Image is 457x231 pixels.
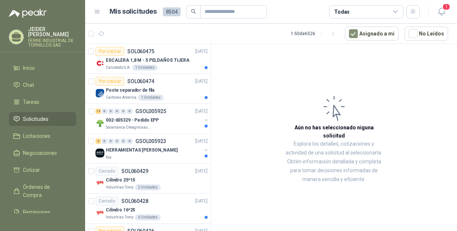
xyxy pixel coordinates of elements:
[9,9,47,18] img: Logo peakr
[404,27,448,41] button: No Leídos
[163,7,181,16] span: 8504
[23,98,39,106] span: Tareas
[95,77,124,86] div: Por cotizar
[85,44,211,74] a: Por cotizarSOL060475[DATE] Company LogoESCALERA 1,8 M - 5 PELDAÑOS TIJERACalzatodo S.A.1 Unidades
[106,87,154,94] p: Poste separador de fila
[135,184,161,190] div: 2 Unidades
[95,109,101,114] div: 12
[106,57,189,64] p: ESCALERA 1,8 M - 5 PELDAÑOS TIJERA
[23,183,69,199] span: Órdenes de Compra
[9,163,76,177] a: Cotizar
[442,3,450,10] span: 1
[285,140,383,184] p: Explora los detalles, cotizaciones y actividad de una solicitud al seleccionarla. Obtén informaci...
[85,194,211,224] a: CerradoSOL060428[DATE] Company LogoCilindro 16*25Industrias Tomy6 Unidades
[23,208,50,216] span: Remisiones
[23,81,34,89] span: Chat
[106,117,159,124] p: 002-005329 - Pedido EPP
[132,65,158,71] div: 1 Unidades
[435,5,448,18] button: 1
[135,109,166,114] p: GSOL005925
[95,89,104,98] img: Company Logo
[95,137,209,160] a: 2 0 0 0 0 0 GSOL005923[DATE] Company LogoHERRAMIENTAS [PERSON_NAME]Kia
[106,147,178,154] p: HERRAMIENTAS [PERSON_NAME]
[95,197,118,205] div: Cerrado
[23,149,57,157] span: Negociaciones
[345,27,399,41] button: Asignado a mi
[285,123,383,140] h3: Aún no has seleccionado niguna solicitud
[127,109,132,114] div: 0
[195,168,208,175] p: [DATE]
[106,95,137,101] p: Cartones America
[334,8,350,16] div: Todas
[135,214,161,220] div: 6 Unidades
[9,95,76,109] a: Tareas
[108,109,114,114] div: 0
[95,167,118,176] div: Cerrado
[135,139,166,144] p: GSOL005923
[114,139,120,144] div: 0
[127,79,154,84] p: SOL060474
[23,166,40,174] span: Cotizar
[121,139,126,144] div: 0
[121,109,126,114] div: 0
[106,184,134,190] p: Industrias Tomy
[9,180,76,202] a: Órdenes de Compra
[106,154,111,160] p: Kia
[9,129,76,143] a: Licitaciones
[195,48,208,55] p: [DATE]
[95,47,124,56] div: Por cotizar
[85,164,211,194] a: CerradoSOL060429[DATE] Company LogoCilindro 25*15Industrias Tomy2 Unidades
[95,119,104,128] img: Company Logo
[102,139,107,144] div: 0
[9,78,76,92] a: Chat
[110,6,157,17] h1: Mis solicitudes
[95,149,104,157] img: Company Logo
[106,214,134,220] p: Industrias Tomy
[28,27,76,37] p: JEIDER [PERSON_NAME]
[9,146,76,160] a: Negociaciones
[127,139,132,144] div: 0
[9,112,76,126] a: Solicitudes
[127,49,154,54] p: SOL060475
[191,9,196,14] span: search
[95,139,101,144] div: 2
[23,115,48,123] span: Solicitudes
[195,198,208,205] p: [DATE]
[108,139,114,144] div: 0
[114,109,120,114] div: 0
[95,59,104,68] img: Company Logo
[106,65,131,71] p: Calzatodo S.A.
[9,61,76,75] a: Inicio
[95,208,104,217] img: Company Logo
[106,207,135,214] p: Cilindro 16*25
[85,74,211,104] a: Por cotizarSOL060474[DATE] Company LogoPoste separador de filaCartones America1 Unidades
[95,179,104,187] img: Company Logo
[102,109,107,114] div: 0
[138,95,164,101] div: 1 Unidades
[23,132,50,140] span: Licitaciones
[291,28,339,40] div: 1 - 50 de 6526
[9,205,76,219] a: Remisiones
[195,108,208,115] p: [DATE]
[195,78,208,85] p: [DATE]
[195,138,208,145] p: [DATE]
[106,125,152,130] p: Salamanca Oleaginosas SAS
[121,169,148,174] p: SOL060429
[106,177,135,184] p: Cilindro 25*15
[95,107,209,130] a: 12 0 0 0 0 0 GSOL005925[DATE] Company Logo002-005329 - Pedido EPPSalamanca Oleaginosas SAS
[23,64,35,72] span: Inicio
[121,198,148,204] p: SOL060428
[28,38,76,47] p: FERRE INDUSTRIAL DE TORNILLOS SAS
